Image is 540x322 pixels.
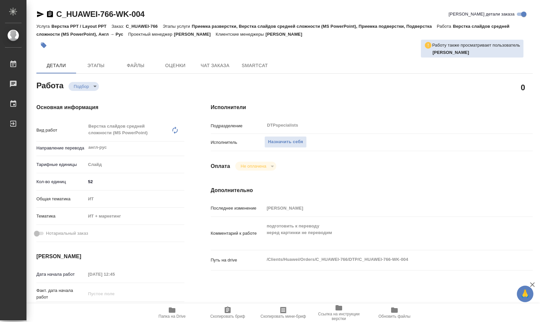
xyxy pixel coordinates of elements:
p: Вид работ [36,127,86,134]
button: Не оплачена [239,163,268,169]
span: 🙏 [519,287,531,301]
span: Файлы [120,61,152,70]
p: Кол-во единиц [36,179,86,185]
button: Подбор [72,84,91,89]
input: ✎ Введи что-нибудь [86,177,184,186]
button: 🙏 [517,286,533,302]
p: Исполнитель [211,139,264,146]
input: Пустое поле [86,289,144,299]
p: Путь на drive [211,257,264,263]
span: Обновить файлы [379,314,411,319]
div: ИТ + маркетинг [86,211,184,222]
textarea: /Clients/Huawei/Orders/C_HUAWEI-766/DTP/C_HUAWEI-766-WK-004 [264,254,506,265]
span: Ссылка на инструкции верстки [315,312,363,321]
button: Скопировать ссылку для ЯМессенджера [36,10,44,18]
span: Папка на Drive [158,314,186,319]
h4: Оплата [211,162,230,170]
p: Клиентские менеджеры [216,32,266,37]
a: C_HUAWEI-766-WK-004 [56,10,145,19]
input: Пустое поле [264,203,506,213]
h4: Основная информация [36,103,184,111]
p: Работу также просматривает пользователь [432,42,520,49]
h4: [PERSON_NAME] [36,253,184,261]
h2: 0 [521,82,525,93]
p: Комментарий к работе [211,230,264,237]
button: Скопировать бриф [200,303,255,322]
span: Назначить себя [268,138,303,146]
b: [PERSON_NAME] [432,50,469,55]
span: Скопировать мини-бриф [260,314,306,319]
p: Приемка разверстки, Верстка слайдов средней сложности (MS PowerPoint), Приемка подверстки, Подвер... [192,24,437,29]
span: Этапы [80,61,112,70]
p: Факт. дата начала работ [36,287,86,301]
p: Заказ: [112,24,126,29]
p: Общая тематика [36,196,86,202]
span: Детали [40,61,72,70]
div: Подбор [235,162,276,171]
div: Слайд [86,159,184,170]
span: Оценки [159,61,191,70]
p: Услуга [36,24,51,29]
div: ИТ [86,193,184,205]
p: Тематика [36,213,86,220]
h4: Дополнительно [211,186,533,194]
span: Чат заказа [199,61,231,70]
button: Скопировать ссылку [46,10,54,18]
span: Нотариальный заказ [46,230,88,237]
p: Этапы услуги [163,24,192,29]
p: Верстка PPT / Layout PPT [51,24,111,29]
p: Подразделение [211,123,264,129]
button: Ссылка на инструкции верстки [311,303,367,322]
p: Последнее изменение [211,205,264,212]
p: Проектный менеджер [128,32,174,37]
button: Скопировать мини-бриф [255,303,311,322]
button: Папка на Drive [144,303,200,322]
span: Скопировать бриф [210,314,245,319]
button: Обновить файлы [367,303,422,322]
p: Тарифные единицы [36,161,86,168]
button: Добавить тэг [36,38,51,53]
p: C_HUAWEI-766 [126,24,162,29]
h2: Работа [36,79,64,91]
p: Работа [437,24,453,29]
span: [PERSON_NAME] детали заказа [449,11,515,18]
p: [PERSON_NAME] [174,32,216,37]
span: SmartCat [239,61,271,70]
h4: Исполнители [211,103,533,111]
div: Подбор [68,82,99,91]
p: Направление перевода [36,145,86,151]
textarea: подготовить к переводу неред картинки не переводим [264,221,506,245]
p: [PERSON_NAME] [266,32,307,37]
input: Пустое поле [86,269,144,279]
button: Назначить себя [264,136,307,148]
p: Дата начала работ [36,271,86,278]
p: Матвеева Мария [432,49,520,56]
